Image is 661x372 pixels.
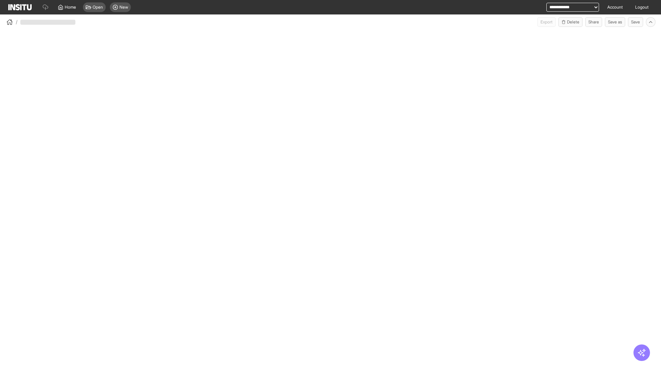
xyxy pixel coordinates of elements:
[558,17,583,27] button: Delete
[65,4,76,10] span: Home
[119,4,128,10] span: New
[585,17,602,27] button: Share
[537,17,556,27] span: Can currently only export from Insights reports.
[6,18,18,26] button: /
[8,4,32,10] img: Logo
[537,17,556,27] button: Export
[628,17,643,27] button: Save
[605,17,625,27] button: Save as
[16,19,18,25] span: /
[93,4,103,10] span: Open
